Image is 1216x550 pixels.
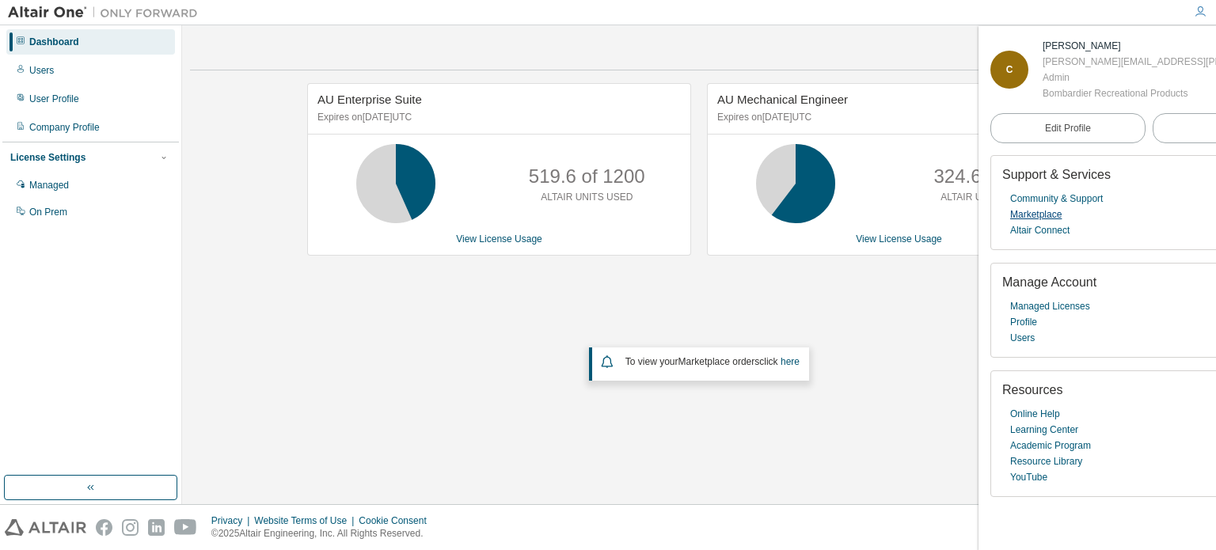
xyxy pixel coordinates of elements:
span: Support & Services [1002,168,1111,181]
a: Community & Support [1010,191,1103,207]
a: Learning Center [1010,422,1078,438]
a: Online Help [1010,406,1060,422]
div: License Settings [10,151,85,164]
span: AU Enterprise Suite [317,93,422,106]
img: youtube.svg [174,519,197,536]
p: ALTAIR UNITS USED [541,191,633,204]
a: View License Usage [456,233,542,245]
div: Privacy [211,514,254,527]
div: Cookie Consent [359,514,435,527]
a: Academic Program [1010,438,1091,453]
span: Edit Profile [1045,122,1091,135]
div: Dashboard [29,36,79,48]
em: Marketplace orders [678,356,760,367]
p: Expires on [DATE] UTC [717,111,1077,124]
a: Profile [1010,314,1037,330]
a: View License Usage [856,233,942,245]
a: Resource Library [1010,453,1082,469]
div: Managed [29,179,69,192]
p: © 2025 Altair Engineering, Inc. All Rights Reserved. [211,527,436,541]
span: To view your click [625,356,800,367]
a: Managed Licenses [1010,298,1090,314]
a: Edit Profile [990,113,1146,143]
div: Users [29,64,54,77]
a: YouTube [1010,469,1047,485]
span: C [1006,64,1013,75]
p: Expires on [DATE] UTC [317,111,677,124]
div: Website Terms of Use [254,514,359,527]
span: AU Mechanical Engineer [717,93,848,106]
a: here [781,356,800,367]
div: User Profile [29,93,79,105]
p: 519.6 of 1200 [529,163,645,190]
p: ALTAIR UNITS USED [940,191,1032,204]
img: facebook.svg [96,519,112,536]
span: Resources [1002,383,1062,396]
p: 324.6 of 540 [934,163,1039,190]
img: linkedin.svg [148,519,165,536]
a: Marketplace [1010,207,1062,222]
div: On Prem [29,206,67,218]
img: instagram.svg [122,519,139,536]
img: Altair One [8,5,206,21]
span: Manage Account [1002,275,1096,289]
a: Altair Connect [1010,222,1070,238]
a: Users [1010,330,1035,346]
img: altair_logo.svg [5,519,86,536]
div: Company Profile [29,121,100,134]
